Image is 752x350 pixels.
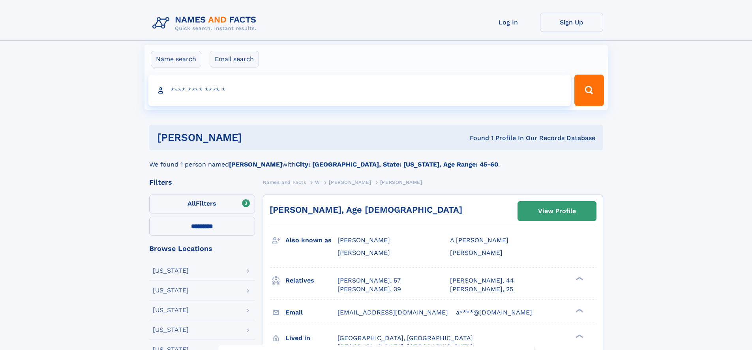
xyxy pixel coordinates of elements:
[270,205,462,215] a: [PERSON_NAME], Age [DEMOGRAPHIC_DATA]
[538,202,576,220] div: View Profile
[285,274,338,287] h3: Relatives
[477,13,540,32] a: Log In
[380,180,422,185] span: [PERSON_NAME]
[315,177,320,187] a: W
[450,276,514,285] a: [PERSON_NAME], 44
[157,133,356,142] h1: [PERSON_NAME]
[315,180,320,185] span: W
[151,51,201,67] label: Name search
[540,13,603,32] a: Sign Up
[574,308,583,313] div: ❯
[450,249,503,256] span: [PERSON_NAME]
[229,161,282,168] b: [PERSON_NAME]
[153,287,189,294] div: [US_STATE]
[149,195,255,213] label: Filters
[574,276,583,281] div: ❯
[153,268,189,274] div: [US_STATE]
[338,276,401,285] a: [PERSON_NAME], 57
[285,234,338,247] h3: Also known as
[338,236,390,244] span: [PERSON_NAME]
[153,307,189,313] div: [US_STATE]
[153,327,189,333] div: [US_STATE]
[263,177,306,187] a: Names and Facts
[149,150,603,169] div: We found 1 person named with .
[356,134,595,142] div: Found 1 Profile In Our Records Database
[285,306,338,319] h3: Email
[338,249,390,256] span: [PERSON_NAME]
[338,285,401,294] a: [PERSON_NAME], 39
[338,309,448,316] span: [EMAIL_ADDRESS][DOMAIN_NAME]
[149,13,263,34] img: Logo Names and Facts
[518,202,596,221] a: View Profile
[210,51,259,67] label: Email search
[329,177,371,187] a: [PERSON_NAME]
[574,75,604,106] button: Search Button
[296,161,498,168] b: City: [GEOGRAPHIC_DATA], State: [US_STATE], Age Range: 45-60
[188,200,196,207] span: All
[149,179,255,186] div: Filters
[450,285,513,294] a: [PERSON_NAME], 25
[149,245,255,252] div: Browse Locations
[574,333,583,339] div: ❯
[450,236,508,244] span: A [PERSON_NAME]
[338,334,473,342] span: [GEOGRAPHIC_DATA], [GEOGRAPHIC_DATA]
[285,331,338,345] h3: Lived in
[148,75,571,106] input: search input
[329,180,371,185] span: [PERSON_NAME]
